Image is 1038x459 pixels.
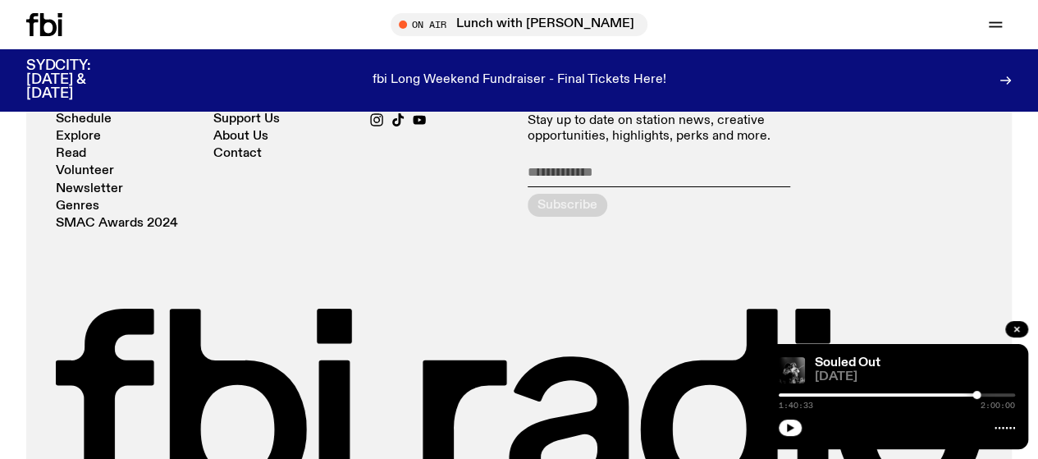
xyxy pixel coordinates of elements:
a: SMAC Awards 2024 [56,218,178,230]
span: 2:00:00 [981,402,1015,410]
a: Volunteer [56,165,114,177]
a: About Us [213,131,268,143]
a: Explore [56,131,101,143]
a: Schedule [56,113,112,126]
p: Stay up to date on station news, creative opportunities, highlights, perks and more. [528,113,825,145]
a: Genres [56,200,99,213]
p: fbi Long Weekend Fundraiser - Final Tickets Here! [373,73,666,88]
button: On AirLunch with [PERSON_NAME] [391,13,647,36]
a: Newsletter [56,183,123,195]
button: Subscribe [528,194,607,217]
span: 1:40:33 [779,402,813,410]
a: Support Us [213,113,280,126]
span: [DATE] [815,371,1015,383]
a: Contact [213,148,262,160]
a: Read [56,148,86,160]
h3: SYDCITY: [DATE] & [DATE] [26,59,131,101]
a: Souled Out [815,356,880,369]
